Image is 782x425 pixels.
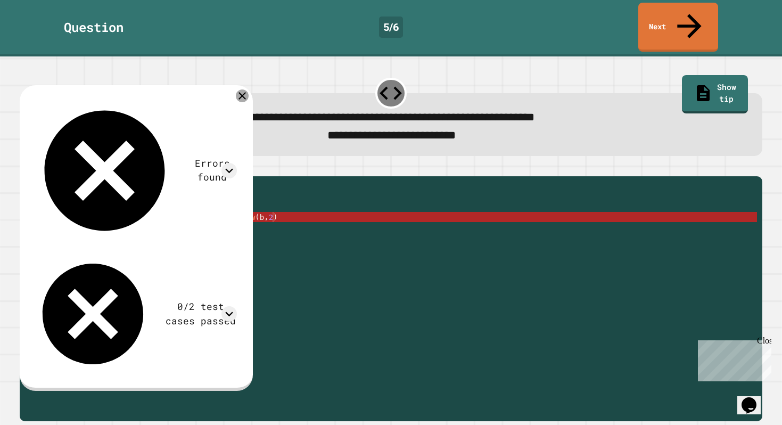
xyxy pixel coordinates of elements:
[379,17,403,38] div: 5 / 6
[638,3,718,52] a: Next
[737,382,771,414] iframe: chat widget
[187,157,237,185] div: Errors found
[694,336,771,381] iframe: chat widget
[64,18,124,37] div: Question
[4,4,73,68] div: Chat with us now!Close
[682,75,747,113] a: Show tip
[164,300,237,328] div: 0/2 test cases passed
